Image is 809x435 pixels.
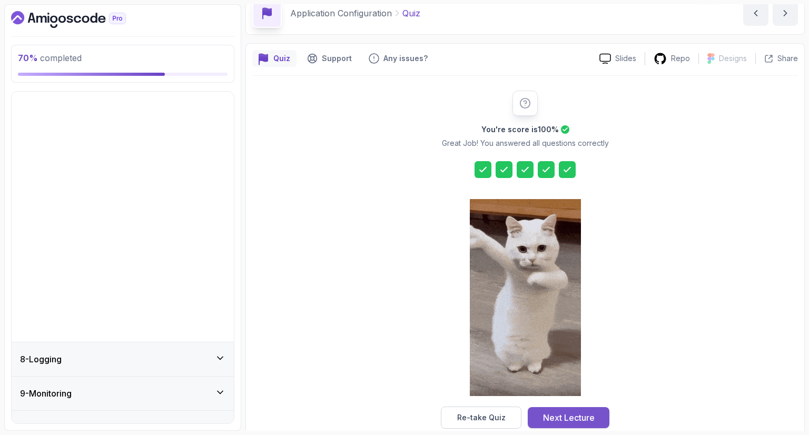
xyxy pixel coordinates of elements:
button: Re-take Quiz [441,407,521,429]
p: Great Job! You answered all questions correctly [442,138,609,149]
a: Slides [591,53,645,64]
div: Re-take Quiz [457,412,506,423]
p: Repo [671,53,690,64]
button: 8-Logging [12,342,234,376]
p: Designs [719,53,747,64]
span: completed [18,53,82,63]
p: Share [777,53,798,64]
h3: 9 - Monitoring [20,387,72,400]
p: Slides [615,53,636,64]
p: Quiz [402,7,420,19]
img: cool-cat [470,199,581,396]
h2: You're score is 100 % [481,124,559,135]
p: Application Configuration [290,7,392,19]
span: 70 % [18,53,38,63]
button: previous content [743,1,768,26]
button: next content [773,1,798,26]
button: Next Lecture [528,407,609,428]
h3: 8 - Logging [20,353,62,365]
h3: 10 - Testing [20,421,62,434]
div: Next Lecture [543,411,595,424]
button: Share [755,53,798,64]
a: Dashboard [11,11,150,28]
a: Repo [645,52,698,65]
button: Feedback button [362,50,434,67]
button: Support button [301,50,358,67]
p: Any issues? [383,53,428,64]
button: 9-Monitoring [12,377,234,410]
button: quiz button [252,50,297,67]
p: Quiz [273,53,290,64]
p: Support [322,53,352,64]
